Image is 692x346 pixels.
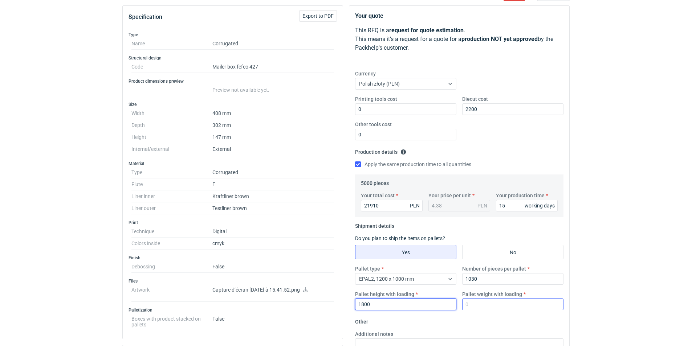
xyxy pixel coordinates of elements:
label: Printing tools cost [355,95,397,103]
dd: Testliner brown [212,202,334,214]
label: Yes [355,245,456,259]
label: Currency [355,70,376,77]
h3: Print [129,220,337,226]
legend: Other [355,316,368,325]
h3: Palletization [129,307,337,313]
dd: cmyk [212,238,334,250]
label: Pallet type [355,265,380,272]
dd: Corrugated [212,166,334,178]
dt: Height [131,131,212,143]
input: 0 [462,273,563,285]
label: No [462,245,563,259]
input: 0 [355,298,456,310]
label: Additional notes [355,330,393,338]
label: Apply the same production time to all quantities [355,161,471,168]
h3: Finish [129,255,337,261]
input: 0 [361,200,423,211]
span: EPAL2, 1200 x 1000 mm [359,276,414,282]
dd: Mailer box fefco 427 [212,61,334,73]
legend: Production details [355,146,406,155]
input: 0 [355,103,456,115]
dt: Internal/external [131,143,212,155]
dd: 147 mm [212,131,334,143]
dd: False [212,313,334,328]
dd: False [212,261,334,273]
button: Export to PDF [299,10,337,22]
h3: Material [129,161,337,166]
input: 0 [462,298,563,310]
strong: Your quote [355,12,383,19]
label: Pallet height with loading [355,291,414,298]
div: PLN [477,202,487,209]
dt: Colors inside [131,238,212,250]
label: Your production time [496,192,545,199]
dt: Liner inner [131,190,212,202]
dd: E [212,178,334,190]
dt: Technique [131,226,212,238]
dt: Boxes with product stacked on pallets [131,313,212,328]
div: PLN [410,202,420,209]
dd: Corrugated [212,38,334,50]
h3: Size [129,102,337,107]
dt: Flute [131,178,212,190]
legend: 5000 pieces [361,177,389,186]
label: Diecut cost [462,95,488,103]
span: Export to PDF [302,13,334,18]
label: Number of pieces per pallet [462,265,526,272]
dt: Width [131,107,212,119]
dt: Type [131,166,212,178]
div: working days [525,202,555,209]
p: Capture d’écran [DATE] à 15.41.52.png [212,287,334,293]
dd: External [212,143,334,155]
dt: Debossing [131,261,212,273]
input: 0 [462,103,563,115]
h3: Product dimensions preview [129,78,337,84]
span: Polish złoty (PLN) [359,81,400,87]
dt: Artwork [131,284,212,302]
legend: Shipment details [355,220,394,229]
h3: Type [129,32,337,38]
label: Other tools cost [355,121,392,128]
dt: Code [131,61,212,73]
dd: Kraftliner brown [212,190,334,202]
label: Your price per unit [428,192,471,199]
strong: production NOT yet approved [461,36,538,42]
strong: request for quote estimation [389,27,464,34]
dd: 408 mm [212,107,334,119]
h3: Structural design [129,55,337,61]
dd: Digital [212,226,334,238]
label: Do you plan to ship the items on pallets? [355,235,445,241]
dd: 302 mm [212,119,334,131]
span: Preview not available yet. [212,87,269,93]
label: Your total cost [361,192,395,199]
button: Specification [129,8,162,26]
dt: Name [131,38,212,50]
dt: Depth [131,119,212,131]
label: Pallet weight with loading [462,291,522,298]
input: 0 [355,129,456,140]
p: This RFQ is a . This means it's a request for a quote for a by the Packhelp's customer. [355,26,563,52]
h3: Files [129,278,337,284]
dt: Liner outer [131,202,212,214]
input: 0 [496,200,558,211]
